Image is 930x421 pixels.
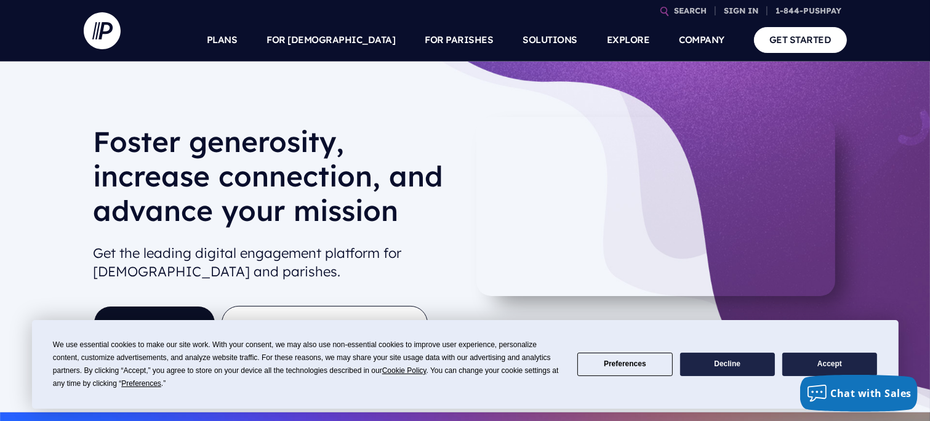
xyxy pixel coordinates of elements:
[523,18,578,62] a: SOLUTIONS
[121,379,161,388] span: Preferences
[782,353,877,377] button: Accept
[831,387,912,400] span: Chat with Sales
[267,18,396,62] a: FOR [DEMOGRAPHIC_DATA]
[94,124,455,238] h1: Foster generosity, increase connection, and advance your mission
[94,306,215,342] a: GET STARTED
[382,366,427,375] span: Cookie Policy
[222,306,428,342] button: TAKE A SELF-GUIDED TOUR
[53,339,563,390] div: We use essential cookies to make our site work. With your consent, we may also use non-essential ...
[680,353,775,377] button: Decline
[754,27,847,52] a: GET STARTED
[32,320,899,409] div: Cookie Consent Prompt
[577,353,672,377] button: Preferences
[679,18,725,62] a: COMPANY
[800,375,918,412] button: Chat with Sales
[425,18,494,62] a: FOR PARISHES
[207,18,238,62] a: PLANS
[607,18,650,62] a: EXPLORE
[94,239,455,287] h2: Get the leading digital engagement platform for [DEMOGRAPHIC_DATA] and parishes.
